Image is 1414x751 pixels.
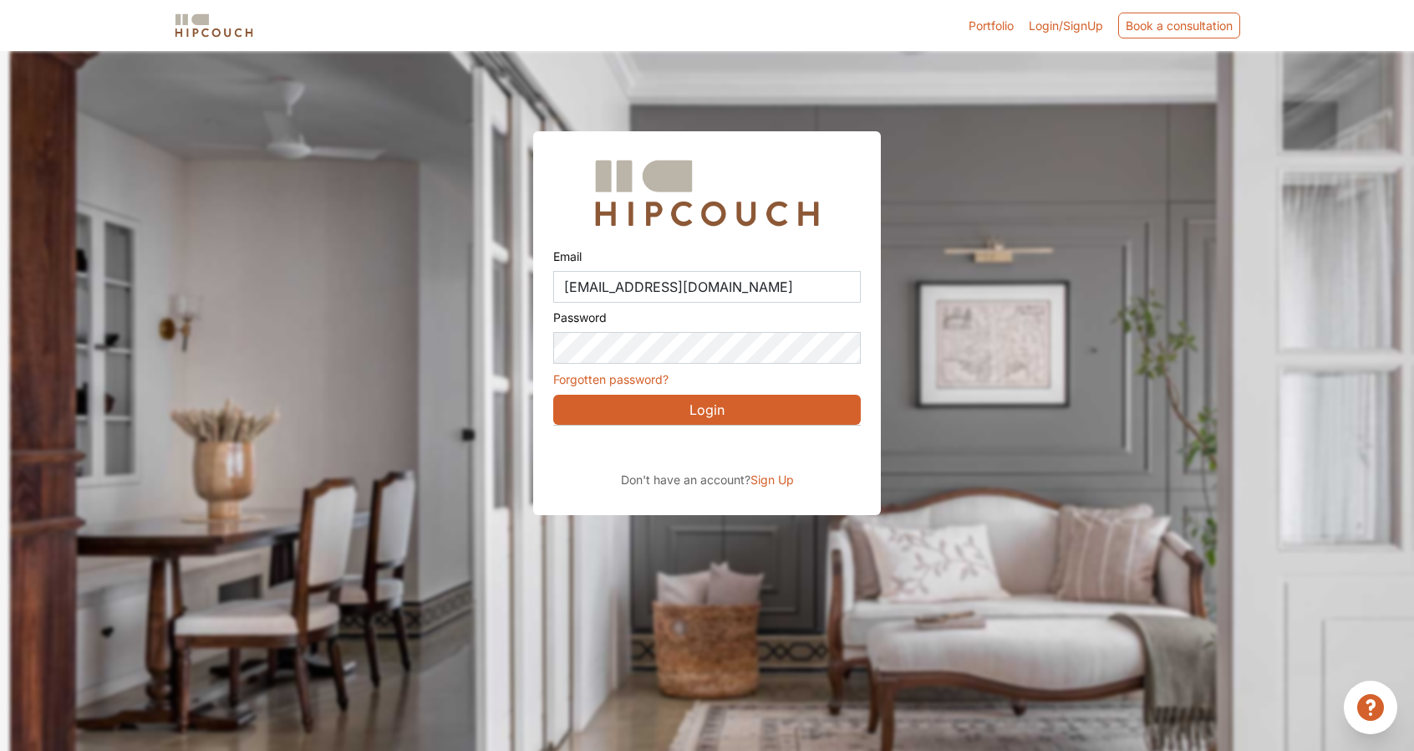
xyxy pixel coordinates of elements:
a: Forgotten password? [553,372,669,386]
img: logo-horizontal.svg [172,11,256,40]
span: logo-horizontal.svg [172,7,256,44]
span: Login/SignUp [1029,18,1103,33]
img: Hipcouch Logo [587,151,827,235]
button: Login [553,395,861,425]
iframe: To enrich screen reader interactions, please activate Accessibility in Grammarly extension settings [545,431,867,467]
div: Book a consultation [1118,13,1240,38]
span: Don't have an account? [621,473,750,487]
label: Password [553,303,607,332]
label: Email [553,242,582,271]
a: Portfolio [969,17,1014,34]
span: Sign Up [750,473,794,487]
input: Eg: johndoe@gmail.com [553,271,861,303]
